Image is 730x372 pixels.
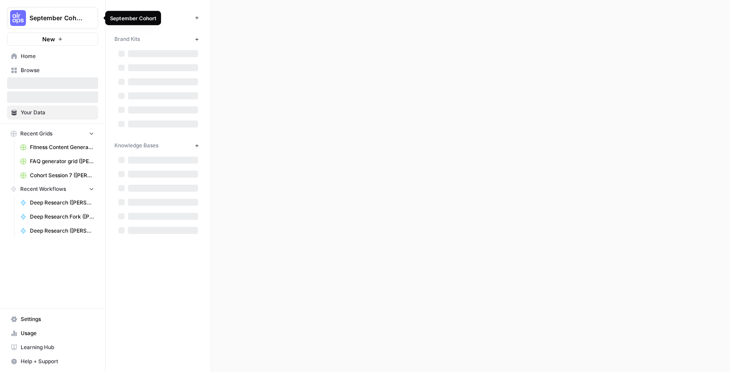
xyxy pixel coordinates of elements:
a: Home [7,49,98,63]
a: Usage [7,326,98,340]
button: Recent Workflows [7,182,98,196]
span: Learning Hub [21,343,94,351]
span: New [42,35,55,44]
span: Deep Research ([PERSON_NAME]) [30,199,94,207]
span: Deep Research Fork ([PERSON_NAME]) [30,213,94,221]
span: Your Data [21,109,94,117]
a: Browse [7,63,98,77]
a: Deep Research Fork ([PERSON_NAME]) [16,210,98,224]
span: Brand Kits [114,35,140,43]
a: FAQ generator grid ([PERSON_NAME]) [16,154,98,168]
button: Help + Support [7,354,98,368]
a: Deep Research ([PERSON_NAME]) [16,224,98,238]
span: Deep Research ([PERSON_NAME]) [30,227,94,235]
img: September Cohort Logo [10,10,26,26]
a: Learning Hub [7,340,98,354]
a: Deep Research ([PERSON_NAME]) [16,196,98,210]
button: Workspace: September Cohort [7,7,98,29]
span: FAQ generator grid ([PERSON_NAME]) [30,157,94,165]
span: Recent Workflows [20,185,66,193]
span: September Cohort [29,14,83,22]
span: Usage [21,329,94,337]
button: Recent Grids [7,127,98,140]
button: New [7,33,98,46]
a: Settings [7,312,98,326]
a: Your Data [7,106,98,120]
span: Help + Support [21,357,94,365]
span: Browse [21,66,94,74]
span: Knowledge Bases [114,142,158,150]
div: September Cohort [110,14,156,22]
span: Cohort Session 7 ([PERSON_NAME]) [30,171,94,179]
span: Home [21,52,94,60]
span: Fitness Content Generator ([PERSON_NAME]) [30,143,94,151]
a: Cohort Session 7 ([PERSON_NAME]) [16,168,98,182]
a: Fitness Content Generator ([PERSON_NAME]) [16,140,98,154]
span: Recent Grids [20,130,52,138]
span: Settings [21,315,94,323]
